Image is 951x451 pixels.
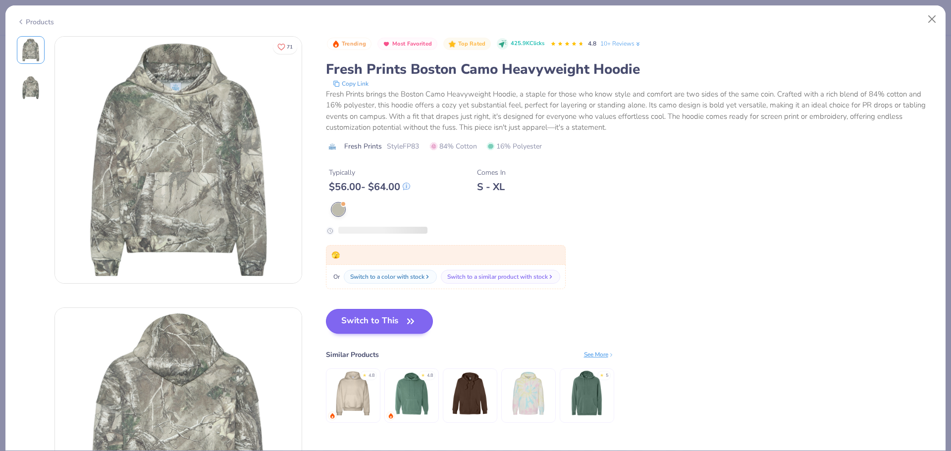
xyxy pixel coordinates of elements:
[344,270,437,284] button: Switch to a color with stock
[327,38,371,50] button: Badge Button
[329,167,410,178] div: Typically
[377,38,437,50] button: Badge Button
[287,45,293,50] span: 71
[447,272,548,281] div: Switch to a similar product with stock
[427,372,433,379] div: 4.8
[350,272,424,281] div: Switch to a color with stock
[363,372,367,376] div: ★
[606,372,608,379] div: 5
[326,309,433,334] button: Switch to This
[477,167,506,178] div: Comes In
[331,251,340,260] span: 🫣
[330,79,371,89] button: copy to clipboard
[326,143,339,150] img: brand logo
[331,272,340,281] span: Or
[332,40,340,48] img: Trending sort
[600,39,641,48] a: 10+ Reviews
[392,41,432,47] span: Most Favorited
[550,36,584,52] div: 4.8 Stars
[421,372,425,376] div: ★
[19,38,43,62] img: Front
[329,181,410,193] div: $ 56.00 - $ 64.00
[329,370,376,417] img: Fresh Prints Boston Heavyweight Hoodie
[55,37,302,283] img: Front
[273,40,297,54] button: Like
[388,413,394,419] img: trending.gif
[369,372,374,379] div: 4.8
[326,89,935,133] div: Fresh Prints brings the Boston Camo Heavyweight Hoodie, a staple for those who know style and com...
[511,40,544,48] span: 425.9K Clicks
[923,10,942,29] button: Close
[443,38,491,50] button: Badge Button
[342,41,366,47] span: Trending
[600,372,604,376] div: ★
[487,141,542,151] span: 16% Polyester
[326,60,935,79] div: Fresh Prints Boston Camo Heavyweight Hoodie
[382,40,390,48] img: Most Favorited sort
[329,413,335,419] img: trending.gif
[326,350,379,360] div: Similar Products
[17,17,54,27] div: Products
[584,350,614,359] div: See More
[563,370,610,417] img: Independent Trading Co. Heavyweight Pigment-Dyed Hooded Sweatshirt
[388,370,435,417] img: Comfort Colors Adult Hooded Sweatshirt
[446,370,493,417] img: Econscious Men's Organic/Recycled Full-Zip Hooded Sweatshirt
[430,141,477,151] span: 84% Cotton
[19,76,43,100] img: Back
[387,141,419,151] span: Style FP83
[448,40,456,48] img: Top Rated sort
[477,181,506,193] div: S - XL
[505,370,552,417] img: Midweight Tie-Dye Hooded Sweatshirt
[441,270,560,284] button: Switch to a similar product with stock
[588,40,596,48] span: 4.8
[344,141,382,151] span: Fresh Prints
[458,41,486,47] span: Top Rated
